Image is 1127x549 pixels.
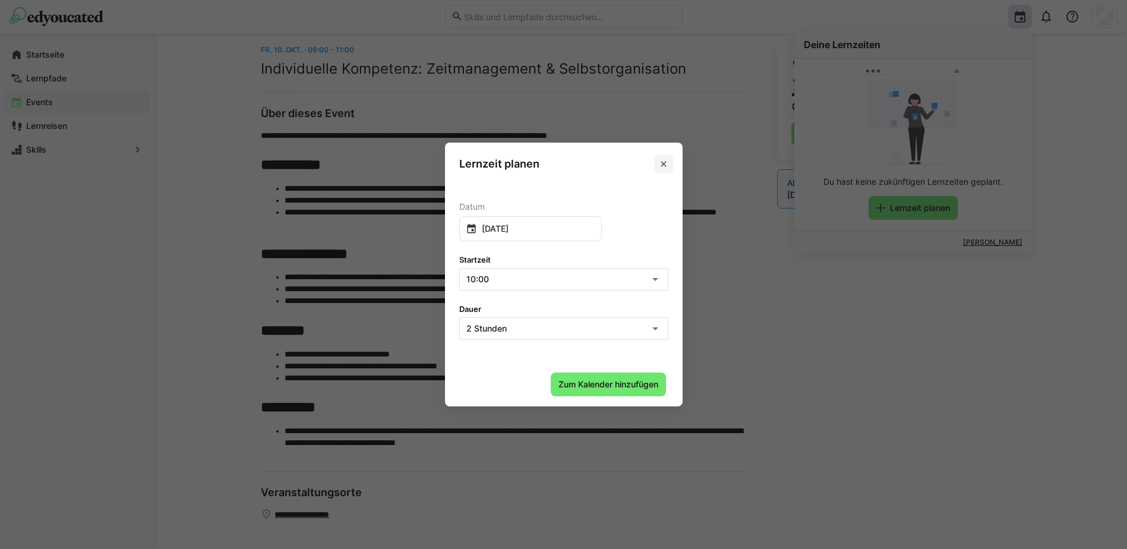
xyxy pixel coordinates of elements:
[459,303,668,315] label: Dauer
[551,373,666,396] button: Zum Kalender hinzufügen
[459,157,539,171] h3: Lernzeit planen
[459,254,668,266] label: Startzeit
[557,378,660,390] span: Zum Kalender hinzufügen
[466,324,507,334] span: 2 Stunden
[459,202,485,212] span: Datum
[466,274,489,285] span: 10:00
[477,223,595,235] input: Wähle ein Datum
